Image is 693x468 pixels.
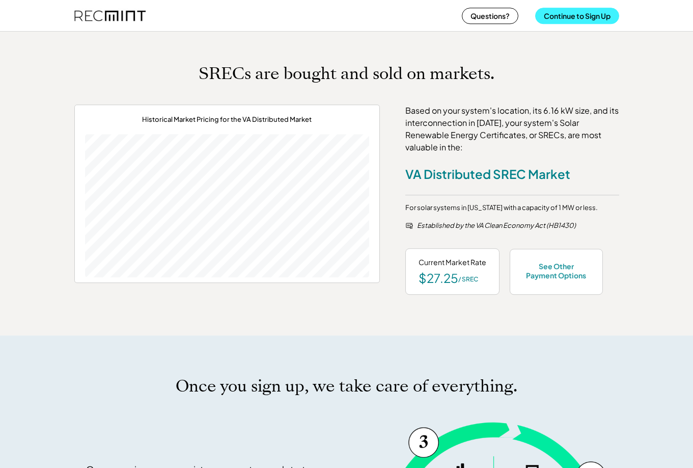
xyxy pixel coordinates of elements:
[419,257,486,268] div: Current Market Rate
[405,166,570,182] div: VA Distributed SREC Market
[462,8,518,24] button: Questions?
[419,272,458,284] div: $27.25
[74,2,146,29] img: recmint-logotype%403x%20%281%29.jpeg
[405,105,619,153] div: Based on your system's location, its 6.16 kW size, and its interconnection in [DATE], your system...
[142,115,312,124] div: Historical Market Pricing for the VA Distributed Market
[199,64,494,84] h1: SRECs are bought and sold on markets.
[458,275,478,284] div: / SREC
[417,221,619,231] div: Established by the VA Clean Economy Act (HB1430)
[523,262,590,280] div: See Other Payment Options
[405,203,598,213] div: For solar systems in [US_STATE] with a capacity of 1 MW or less.
[176,376,517,396] h1: Once you sign up, we take care of everything.
[535,8,619,24] button: Continue to Sign Up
